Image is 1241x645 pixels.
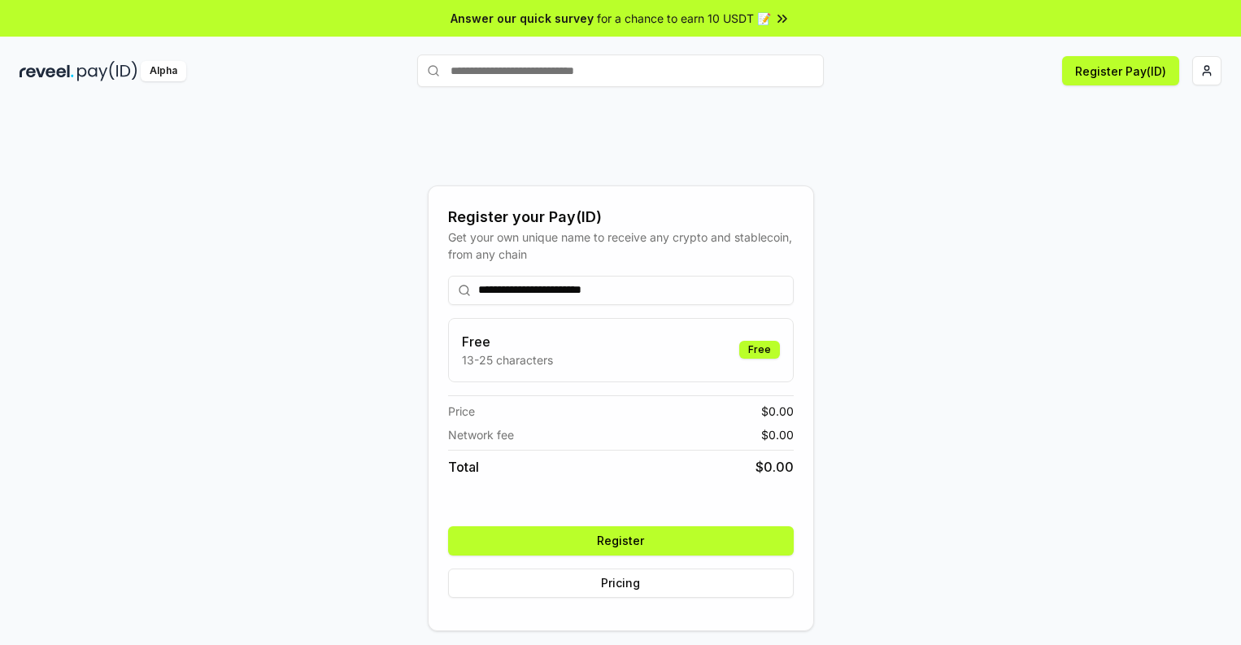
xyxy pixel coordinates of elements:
[1062,56,1179,85] button: Register Pay(ID)
[761,426,794,443] span: $ 0.00
[448,526,794,556] button: Register
[761,403,794,420] span: $ 0.00
[448,457,479,477] span: Total
[448,206,794,229] div: Register your Pay(ID)
[462,332,553,351] h3: Free
[20,61,74,81] img: reveel_dark
[597,10,771,27] span: for a chance to earn 10 USDT 📝
[739,341,780,359] div: Free
[448,229,794,263] div: Get your own unique name to receive any crypto and stablecoin, from any chain
[462,351,553,368] p: 13-25 characters
[77,61,137,81] img: pay_id
[448,426,514,443] span: Network fee
[451,10,594,27] span: Answer our quick survey
[448,569,794,598] button: Pricing
[755,457,794,477] span: $ 0.00
[141,61,186,81] div: Alpha
[448,403,475,420] span: Price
